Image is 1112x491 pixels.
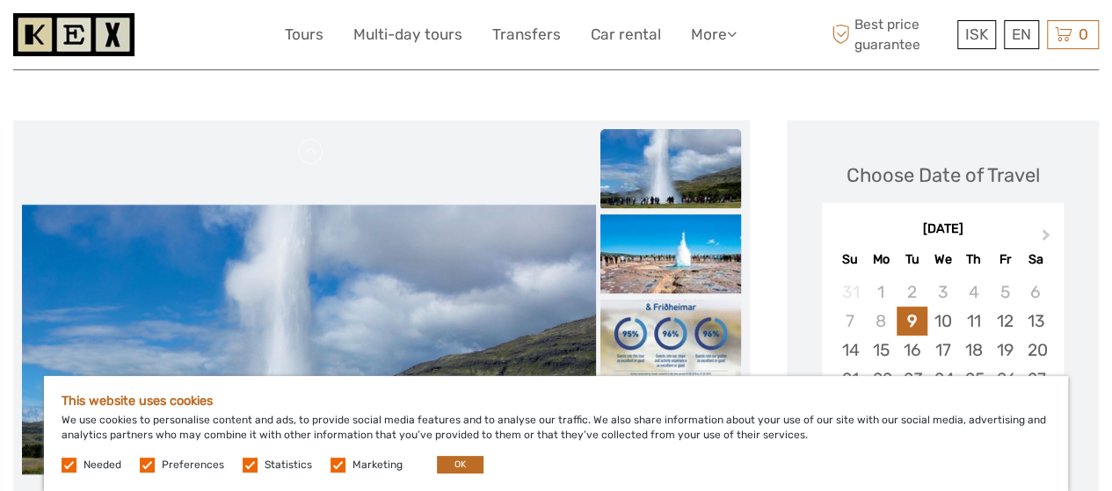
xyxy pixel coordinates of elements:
div: Choose Friday, September 12th, 2025 [989,307,1020,336]
div: Choose Tuesday, September 9th, 2025 [897,307,927,336]
div: Choose Monday, September 15th, 2025 [866,336,897,365]
p: We're away right now. Please check back later! [25,31,199,45]
div: Choose Tuesday, September 16th, 2025 [897,336,927,365]
div: [DATE] [822,220,1064,239]
div: Choose Wednesday, September 10th, 2025 [927,307,958,336]
div: Not available Monday, September 8th, 2025 [866,307,897,336]
div: Choose Monday, September 22nd, 2025 [866,365,897,394]
button: Next Month [1034,225,1062,253]
div: Not available Saturday, September 6th, 2025 [1020,278,1050,307]
div: Su [834,248,865,271]
label: Preferences [162,458,224,473]
div: Not available Thursday, September 4th, 2025 [958,278,989,307]
div: Choose Wednesday, September 24th, 2025 [927,365,958,394]
div: month 2025-09 [827,278,1057,452]
span: ISK [965,25,988,43]
div: Choose Wednesday, September 17th, 2025 [927,336,958,365]
div: Not available Sunday, August 31st, 2025 [834,278,865,307]
div: Choose Friday, September 19th, 2025 [989,336,1020,365]
img: 7d54aa42394a4118a0d850087ad72fd2_slider_thumbnail.jpg [600,214,741,293]
div: Choose Thursday, September 25th, 2025 [958,365,989,394]
div: Choose Tuesday, September 23rd, 2025 [897,365,927,394]
h5: This website uses cookies [62,394,1050,408]
div: Not available Friday, September 5th, 2025 [989,278,1020,307]
label: Needed [84,458,121,473]
img: 0a0c4f4330e14fdcbab575f10591e0ee_slider_thumbnail.jpg [600,300,741,379]
span: Best price guarantee [827,15,953,54]
div: Not available Sunday, September 7th, 2025 [834,307,865,336]
label: Marketing [352,458,403,473]
div: We use cookies to personalise content and ads, to provide social media features and to analyse ou... [44,376,1068,491]
div: Not available Wednesday, September 3rd, 2025 [927,278,958,307]
div: Tu [897,248,927,271]
div: Choose Thursday, September 18th, 2025 [958,336,989,365]
div: Th [958,248,989,271]
img: be1d697d10d94cabbc9d92c3683ef528_slider_thumbnail.jpg [600,129,741,208]
div: Choose Sunday, September 21st, 2025 [834,365,865,394]
div: Choose Thursday, September 11th, 2025 [958,307,989,336]
div: Not available Tuesday, September 2nd, 2025 [897,278,927,307]
div: EN [1004,20,1039,49]
div: Choose Friday, September 26th, 2025 [989,365,1020,394]
a: Transfers [492,22,561,47]
label: Statistics [265,458,312,473]
div: Fr [989,248,1020,271]
button: OK [437,456,483,473]
div: Choose Sunday, September 14th, 2025 [834,336,865,365]
div: Choose Saturday, September 27th, 2025 [1020,365,1050,394]
img: 1261-44dab5bb-39f8-40da-b0c2-4d9fce00897c_logo_small.jpg [13,13,134,56]
div: We [927,248,958,271]
div: Sa [1020,248,1050,271]
a: Tours [285,22,323,47]
span: 0 [1076,25,1091,43]
a: More [691,22,737,47]
div: Mo [866,248,897,271]
a: Car rental [591,22,661,47]
button: Open LiveChat chat widget [202,27,223,48]
a: Multi-day tours [353,22,462,47]
div: Choose Saturday, September 20th, 2025 [1020,336,1050,365]
div: Not available Monday, September 1st, 2025 [866,278,897,307]
div: Choose Date of Travel [847,162,1040,189]
div: Choose Saturday, September 13th, 2025 [1020,307,1050,336]
img: be1d697d10d94cabbc9d92c3683ef528_main_slider.jpg [22,205,596,473]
